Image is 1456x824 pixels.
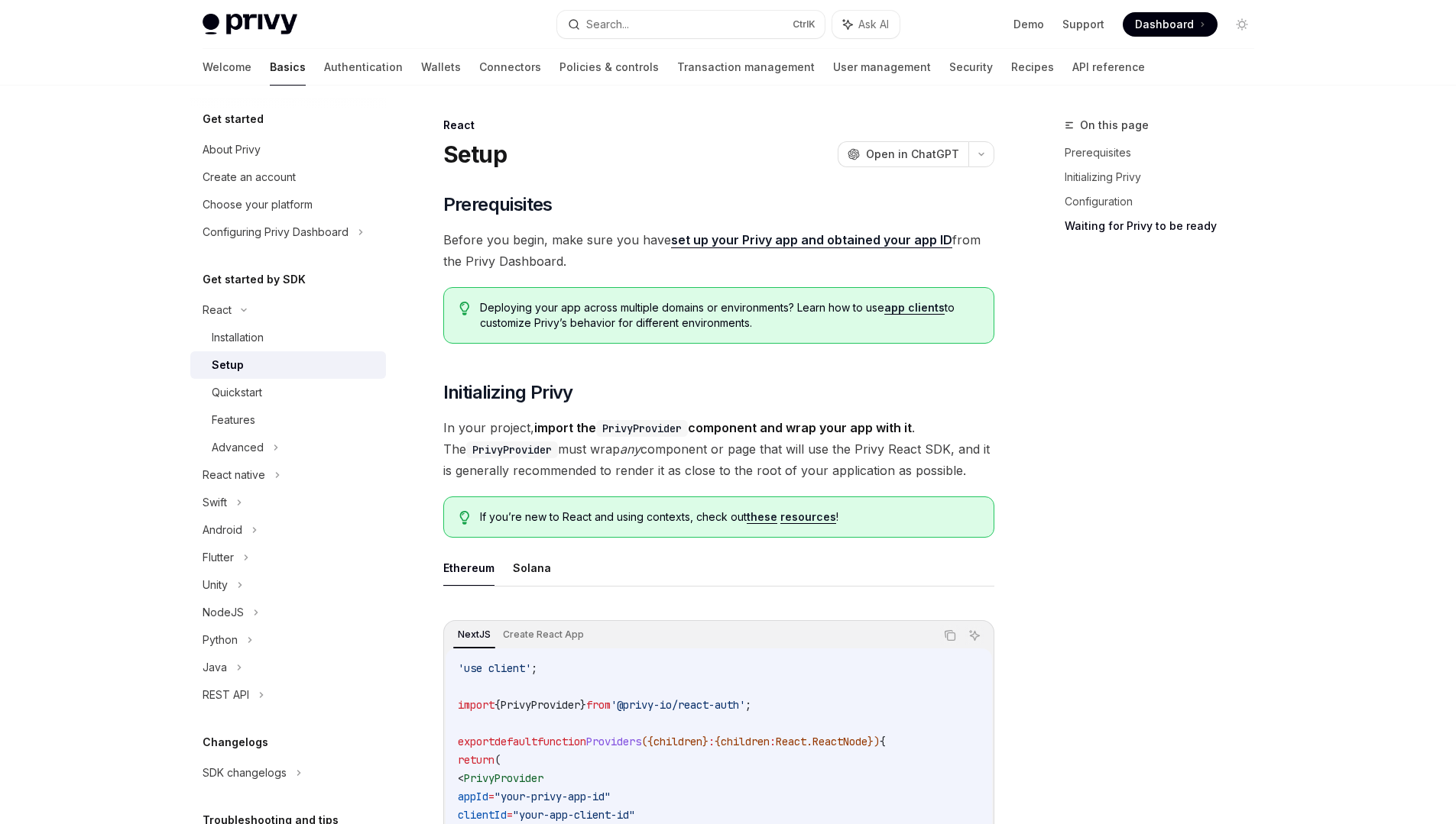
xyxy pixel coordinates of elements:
a: Initializing Privy [1065,165,1266,189]
span: } [580,698,586,712]
span: clientId [458,808,507,822]
span: Ctrl K [793,18,816,31]
span: Open in ChatGPT [866,147,959,162]
div: Android [203,521,242,539]
span: export [458,735,495,748]
button: Solana [513,550,551,586]
span: React [776,735,806,748]
span: { [715,735,721,748]
div: NodeJS [203,603,244,622]
span: ReactNode [812,735,867,748]
button: Toggle dark mode [1230,12,1254,37]
span: { [495,698,501,712]
div: NextJS [453,625,495,644]
button: Search...CtrlK [557,11,825,38]
span: return [458,753,495,767]
svg: Tip [459,302,470,315]
a: Choose your platform [190,191,386,218]
a: Configuration [1065,189,1266,214]
a: Security [949,49,993,86]
a: API reference [1072,49,1145,86]
a: Setup [190,351,386,379]
span: If you’re new to React and using contexts, check out ! [480,509,978,525]
div: React native [203,466,265,484]
div: About Privy [203,141,261,159]
div: React [443,118,994,133]
a: Waiting for Privy to be ready [1065,214,1266,238]
div: Create React App [498,625,589,644]
div: Unity [203,576,228,594]
span: ; [745,698,751,712]
span: PrivyProvider [501,698,580,712]
span: = [507,808,513,822]
a: Policies & controls [559,49,659,86]
a: these [747,510,777,524]
a: Prerequisites [1065,141,1266,165]
span: { [880,735,886,748]
span: Providers [586,735,641,748]
a: Quickstart [190,379,386,406]
span: Initializing Privy [443,380,573,405]
a: resources [780,510,836,524]
a: Authentication [324,49,403,86]
a: Support [1062,17,1104,32]
em: any [620,441,640,457]
div: Advanced [212,438,264,457]
span: appId [458,790,488,803]
a: User management [833,49,931,86]
span: '@privy-io/react-auth' [611,698,745,712]
div: Swift [203,493,227,512]
span: : [770,735,776,748]
div: Configuring Privy Dashboard [203,223,349,241]
a: About Privy [190,136,386,163]
span: Dashboard [1135,17,1194,32]
h5: Get started [203,110,264,128]
span: 'use client' [458,661,531,675]
a: Recipes [1011,49,1054,86]
a: app clients [884,301,945,315]
a: Demo [1013,17,1044,32]
h5: Get started by SDK [203,270,306,289]
h5: Changelogs [203,733,268,751]
div: Python [203,631,238,649]
h1: Setup [443,141,507,168]
button: Ethereum [443,550,495,586]
img: light logo [203,14,297,35]
a: Wallets [421,49,461,86]
div: Choose your platform [203,195,313,214]
button: Copy the contents from the code block [940,625,960,645]
a: Welcome [203,49,251,86]
span: ; [531,661,537,675]
span: = [488,790,495,803]
span: }) [867,735,880,748]
a: Connectors [479,49,541,86]
span: default [495,735,537,748]
div: React [203,301,232,319]
svg: Tip [459,511,470,525]
button: Open in ChatGPT [838,141,968,167]
div: Features [212,411,255,429]
div: Setup [212,356,244,374]
span: In your project, . The must wrap component or page that will use the Privy React SDK, and it is g... [443,417,994,481]
span: PrivyProvider [464,771,543,785]
strong: import the component and wrap your app with it [534,420,912,435]
span: ( [495,753,501,767]
span: children [653,735,702,748]
div: Installation [212,328,264,347]
span: ({ [641,735,653,748]
button: Ask AI [965,625,984,645]
div: Flutter [203,548,234,567]
code: PrivyProvider [596,420,688,437]
div: Java [203,658,227,677]
span: children [721,735,770,748]
code: PrivyProvider [466,441,558,458]
span: Deploying your app across multiple domains or environments? Learn how to use to customize Privy’s... [480,300,978,331]
a: Dashboard [1123,12,1218,37]
span: Prerequisites [443,192,553,217]
button: Ask AI [832,11,900,38]
a: set up your Privy app and obtained your app ID [671,232,952,248]
div: SDK changelogs [203,764,287,782]
span: : [709,735,715,748]
span: < [458,771,464,785]
span: . [806,735,812,748]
